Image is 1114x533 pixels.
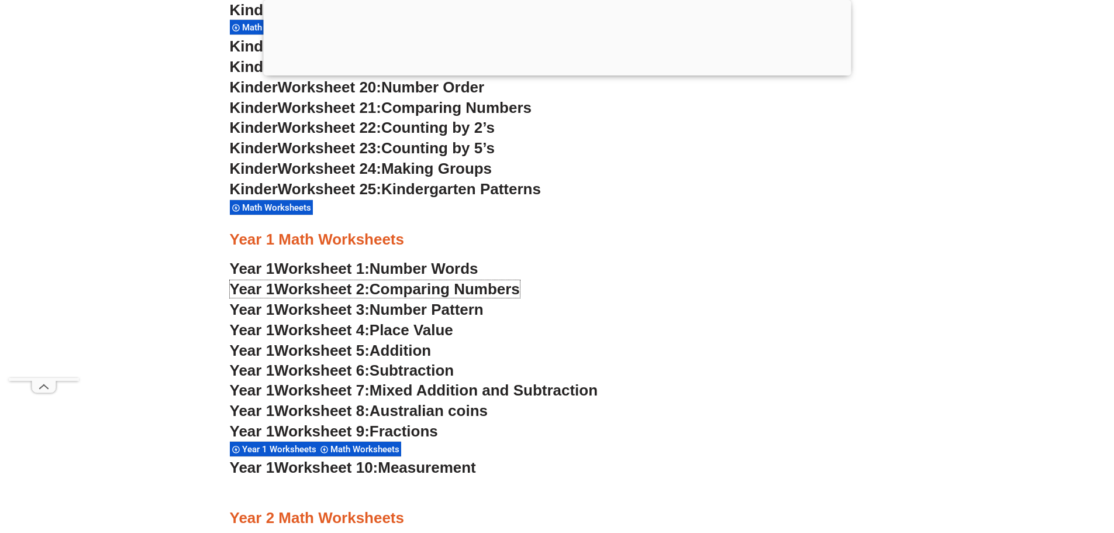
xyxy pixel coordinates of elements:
a: Year 1Worksheet 3:Number Pattern [230,301,484,318]
span: Kinder [230,99,278,116]
h3: Year 1 Math Worksheets [230,230,885,250]
span: Counting by 5’s [381,139,495,157]
span: Year 1 Worksheets [242,444,320,455]
span: Addition [370,342,431,359]
span: Worksheet 6: [274,362,370,379]
span: Number Order [381,78,484,96]
span: Mixed Addition and Subtraction [370,381,598,399]
a: Year 1Worksheet 4:Place Value [230,321,453,339]
div: Year 1 Worksheets [230,441,318,457]
span: Math Worksheets [242,22,315,33]
span: Worksheet 25: [278,180,381,198]
span: Subtraction [370,362,454,379]
span: Kinder [230,180,278,198]
a: Year 1Worksheet 8:Australian coins [230,402,488,419]
iframe: Chat Widget [919,401,1114,533]
span: Kinder [230,119,278,136]
span: Worksheet 8: [274,402,370,419]
iframe: Advertisement [9,27,79,378]
span: Kindergarten Patterns [381,180,541,198]
span: Counting by 2’s [381,119,495,136]
a: Year 1Worksheet 9:Fractions [230,422,438,440]
span: Worksheet 23: [278,139,381,157]
span: Math Worksheets [330,444,403,455]
span: Kinder [230,160,278,177]
a: Year 1Worksheet 6:Subtraction [230,362,454,379]
a: Year 1Worksheet 2:Comparing Numbers [230,280,520,298]
span: Worksheet 21: [278,99,381,116]
span: Number Pattern [370,301,484,318]
span: Place Value [370,321,453,339]
span: Kinder [230,139,278,157]
span: Measurement [378,459,476,476]
span: Worksheet 1: [274,260,370,277]
div: Math Worksheets [318,441,401,457]
span: Comparing Numbers [381,99,532,116]
span: Australian coins [370,402,488,419]
span: Kinder [230,78,278,96]
span: Making Groups [381,160,492,177]
span: Math Worksheets [242,202,315,213]
span: Worksheet 9: [274,422,370,440]
span: Kinder [230,37,278,55]
span: Fractions [370,422,438,440]
span: Comparing Numbers [370,280,520,298]
span: Worksheet 2: [274,280,370,298]
div: Math Worksheets [230,200,313,215]
a: Year 1Worksheet 5:Addition [230,342,432,359]
span: Worksheet 10: [274,459,378,476]
span: Worksheet 4: [274,321,370,339]
span: Worksheet 5: [274,342,370,359]
a: Year 1Worksheet 7:Mixed Addition and Subtraction [230,381,598,399]
a: Year 1Worksheet 1:Number Words [230,260,478,277]
span: Kinder [230,1,278,19]
span: Worksheet 7: [274,381,370,399]
span: Worksheet 22: [278,119,381,136]
span: Worksheet 3: [274,301,370,318]
a: Year 1Worksheet 10:Measurement [230,459,476,476]
h3: Year 2 Math Worksheets [230,508,885,528]
div: Math Worksheets [230,19,313,35]
span: Worksheet 20: [278,78,381,96]
span: Number Words [370,260,478,277]
span: Kinder [230,58,278,75]
span: Worksheet 24: [278,160,381,177]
